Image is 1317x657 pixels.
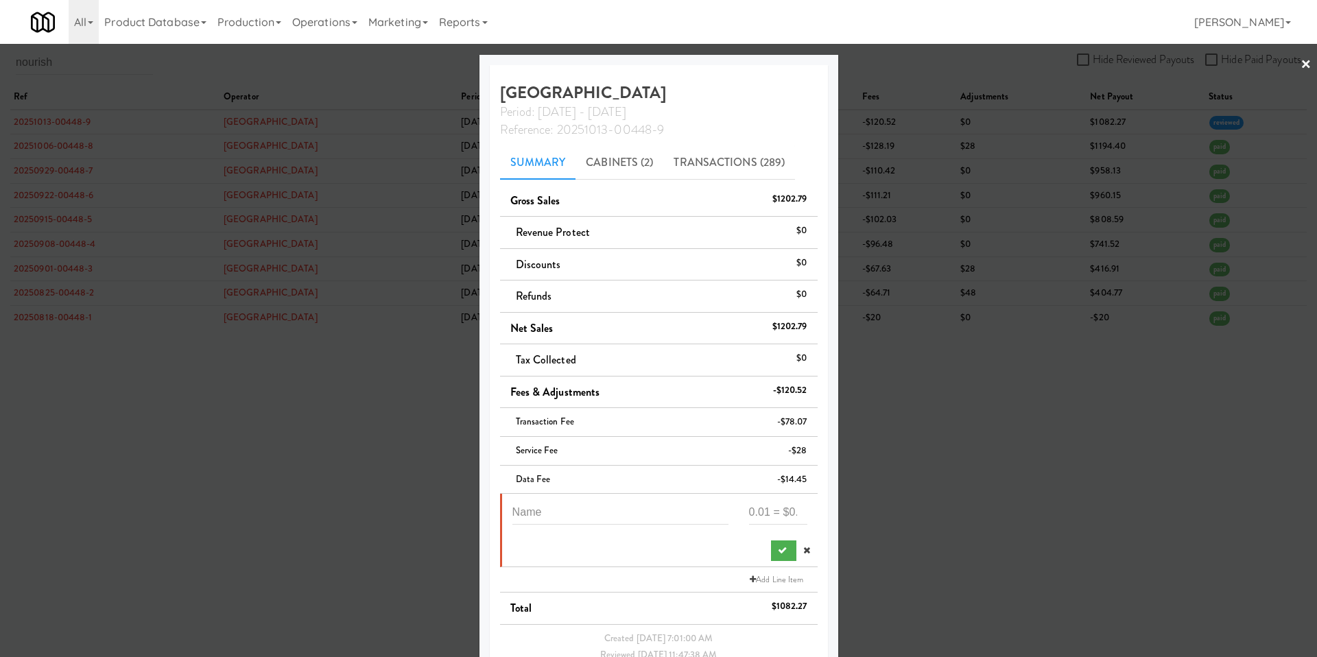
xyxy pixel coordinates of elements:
div: -$120.52 [773,382,807,399]
li: Transaction Fee-$78.07 [500,408,818,437]
span: Service Fee [516,444,558,457]
div: $1202.79 [772,191,807,208]
span: Net Sales [510,320,554,336]
a: Add Line Item [746,573,807,586]
a: Summary [500,145,576,180]
div: -$14.45 [777,471,807,488]
span: Tax Collected [516,352,576,368]
div: $0 [796,350,807,367]
span: Reference: 20251013-00448-9 [500,121,665,139]
span: Total [510,600,532,616]
div: -$78.07 [777,414,807,431]
span: Refunds [516,288,552,304]
span: Revenue Protect [516,224,591,240]
a: Cabinets (2) [576,145,663,180]
input: Name [512,499,728,525]
span: Period: [DATE] - [DATE] [500,103,626,121]
div: $0 [796,222,807,239]
span: Fees & Adjustments [510,384,600,400]
a: Transactions (289) [663,145,795,180]
span: Discounts [516,256,561,272]
a: × [1301,44,1312,86]
input: 0.01 = $0.01 [749,499,807,525]
h4: [GEOGRAPHIC_DATA] [500,84,818,138]
div: $1082.27 [772,598,807,615]
li: Service Fee-$28 [500,437,818,466]
div: $0 [796,254,807,272]
div: -$28 [788,442,807,459]
div: $0 [796,286,807,303]
span: Data Fee [516,473,551,486]
span: Gross Sales [510,193,560,208]
li: Data Fee-$14.45 [500,466,818,494]
div: Created [DATE] 7:01:00 AM [510,630,807,647]
span: Transaction Fee [516,415,575,428]
img: Micromart [31,10,55,34]
div: $1202.79 [772,318,807,335]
